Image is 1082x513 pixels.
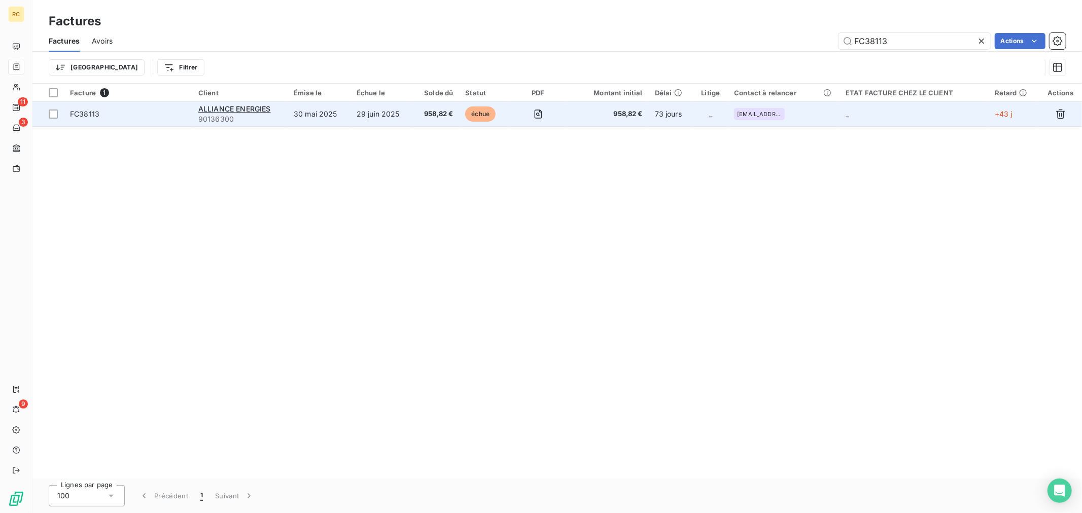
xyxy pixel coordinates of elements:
img: Logo LeanPay [8,491,24,507]
div: Open Intercom Messenger [1048,479,1072,503]
div: Actions [1045,89,1076,97]
span: échue [465,106,496,122]
span: Avoirs [92,36,113,46]
span: Facture [70,89,96,97]
span: 11 [18,97,28,106]
span: 958,82 € [419,109,453,119]
span: ALLIANCE ENERGIES [198,104,271,113]
div: Émise le [294,89,344,97]
div: Client [198,89,282,97]
span: 9 [19,399,28,409]
span: [EMAIL_ADDRESS][DOMAIN_NAME] [737,111,782,117]
span: 958,82 € [572,109,643,119]
div: Statut [465,89,504,97]
button: Suivant [209,485,260,506]
a: 11 [8,99,24,116]
div: Litige [700,89,722,97]
td: 29 juin 2025 [351,102,413,126]
div: Délai [655,89,687,97]
td: 30 mai 2025 [288,102,351,126]
div: Montant initial [572,89,643,97]
div: RC [8,6,24,22]
span: _ [846,109,849,118]
span: FC38113 [70,109,99,118]
span: +43 j [995,109,1013,118]
div: ETAT FACTURE CHEZ LE CLIENT [846,89,983,97]
div: Échue le [357,89,407,97]
span: 3 [19,118,28,127]
td: 73 jours [649,102,693,126]
div: Contact à relancer [734,89,833,97]
button: Filtrer [157,59,204,76]
span: 90136300 [198,114,282,124]
h3: Factures [49,12,101,30]
button: Précédent [133,485,194,506]
span: 1 [100,88,109,97]
button: [GEOGRAPHIC_DATA] [49,59,145,76]
div: PDF [516,89,560,97]
span: 100 [57,491,69,501]
span: Factures [49,36,80,46]
button: Actions [995,33,1045,49]
a: 3 [8,120,24,136]
input: Rechercher [839,33,991,49]
div: Solde dû [419,89,453,97]
button: 1 [194,485,209,506]
span: 1 [200,491,203,501]
div: Retard [995,89,1033,97]
span: _ [709,109,712,118]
